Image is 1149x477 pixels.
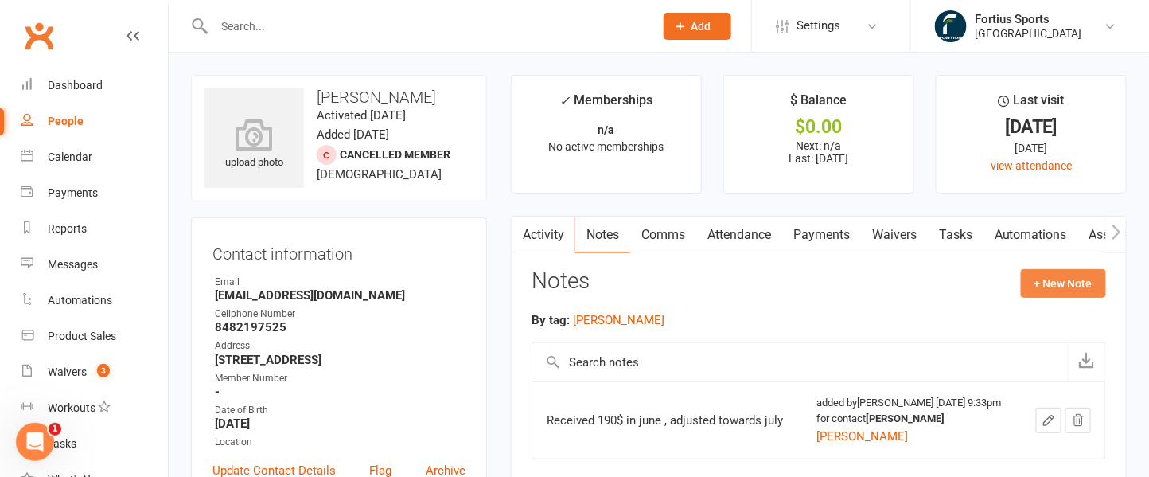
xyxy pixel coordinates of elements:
[48,401,95,414] div: Workouts
[215,320,465,334] strong: 8482197525
[204,119,304,171] div: upload photo
[340,148,450,161] span: Cancelled member
[48,222,87,235] div: Reports
[48,186,98,199] div: Payments
[867,412,945,424] strong: [PERSON_NAME]
[48,151,92,163] div: Calendar
[817,395,1006,446] div: added by [PERSON_NAME] [DATE] 9:33pm
[935,10,967,42] img: thumb_image1743802567.png
[16,423,54,461] iframe: Intercom live chat
[48,258,98,271] div: Messages
[97,364,110,377] span: 3
[630,217,696,253] a: Comms
[532,313,570,327] strong: By tag:
[21,354,168,390] a: Waivers 3
[559,93,570,108] i: ✓
[738,119,899,135] div: $0.00
[975,12,1082,26] div: Fortius Sports
[991,159,1072,172] a: view attendance
[797,8,840,44] span: Settings
[215,353,465,367] strong: [STREET_ADDRESS]
[215,338,465,354] div: Address
[215,371,465,386] div: Member Number
[215,435,465,450] div: Location
[598,123,614,136] strong: n/a
[21,319,168,354] a: Product Sales
[48,437,76,450] div: Tasks
[21,104,168,139] a: People
[691,20,711,33] span: Add
[21,68,168,104] a: Dashboard
[21,390,168,426] a: Workouts
[215,403,465,418] div: Date of Birth
[573,311,664,330] button: [PERSON_NAME]
[738,139,899,165] p: Next: n/a Last: [DATE]
[215,288,465,303] strong: [EMAIL_ADDRESS][DOMAIN_NAME]
[951,119,1112,135] div: [DATE]
[21,211,168,247] a: Reports
[21,426,168,462] a: Tasks
[999,90,1065,119] div: Last visit
[317,167,442,182] span: [DEMOGRAPHIC_DATA]
[49,423,61,436] span: 1
[317,127,389,142] time: Added [DATE]
[559,90,652,119] div: Memberships
[215,385,465,399] strong: -
[48,79,103,92] div: Dashboard
[48,330,116,342] div: Product Sales
[817,411,1006,427] div: for contact
[532,269,590,298] h3: Notes
[48,366,87,378] div: Waivers
[212,239,465,263] h3: Contact information
[21,175,168,211] a: Payments
[575,217,630,253] a: Notes
[21,283,168,319] a: Automations
[791,90,847,119] div: $ Balance
[547,412,789,428] div: Received 190$ in june , adjusted towards july
[1021,269,1106,298] button: + New Note
[48,294,112,307] div: Automations
[861,217,928,253] a: Waivers
[782,217,861,253] a: Payments
[928,217,983,253] a: Tasks
[215,307,465,322] div: Cellphone Number
[19,16,59,56] a: Clubworx
[817,427,909,446] button: [PERSON_NAME]
[215,275,465,290] div: Email
[48,115,84,127] div: People
[951,139,1112,157] div: [DATE]
[548,140,664,153] span: No active memberships
[532,343,1068,381] input: Search notes
[21,247,168,283] a: Messages
[696,217,782,253] a: Attendance
[21,139,168,175] a: Calendar
[664,13,731,40] button: Add
[215,416,465,431] strong: [DATE]
[975,26,1082,41] div: [GEOGRAPHIC_DATA]
[983,217,1078,253] a: Automations
[209,15,643,37] input: Search...
[317,108,406,123] time: Activated [DATE]
[512,217,575,253] a: Activity
[204,88,473,106] h3: [PERSON_NAME]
